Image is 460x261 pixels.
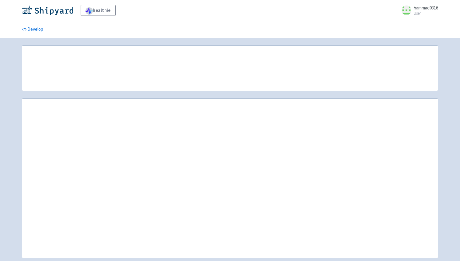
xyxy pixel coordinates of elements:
[414,11,438,15] small: User
[22,21,43,38] a: Develop
[414,5,438,11] span: hammad0316
[22,5,73,15] img: Shipyard logo
[81,5,116,16] a: healthie
[398,5,438,15] a: hammad0316 User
